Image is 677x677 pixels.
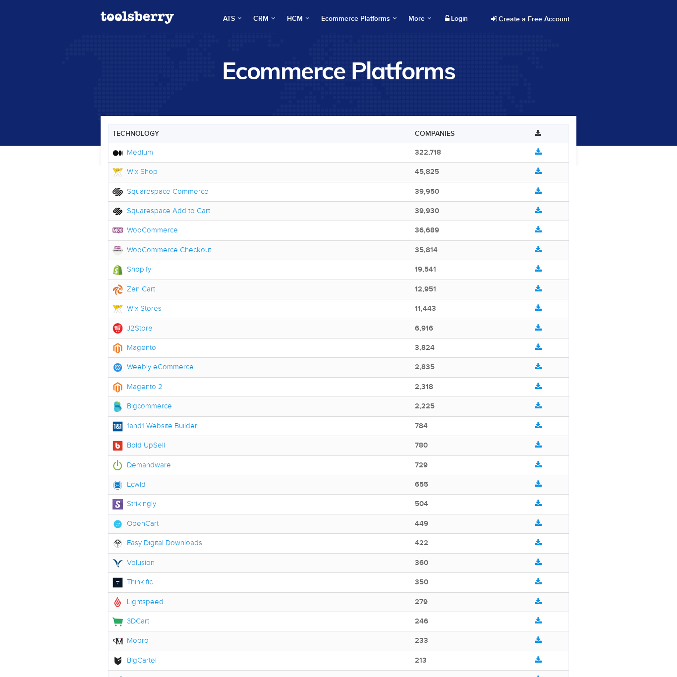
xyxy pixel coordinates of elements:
span: CRM [253,14,275,24]
a: Ecommerce Platforms [316,5,401,33]
span: 19,541 [415,265,436,274]
span: HCM [287,14,309,24]
span: 12,951 [415,285,436,294]
span: 780 [415,441,428,450]
th: Companies [411,124,531,143]
span: 784 [415,422,428,431]
img: Zen Cart [113,284,123,295]
a: Toolsberry [101,5,174,30]
span: 45,825 [415,168,439,176]
span: Ecommerce Platforms [321,14,396,24]
span: 729 [415,461,428,470]
a: Zen Cart Zen Cart [113,285,155,293]
img: Ecwid [113,480,123,490]
img: Bigcommerce [113,401,123,412]
a: J2Store J2Store [113,324,153,332]
a: Shopify Shopify [113,265,151,273]
img: Magento [113,343,123,353]
img: Easy Digital Downloads [113,538,123,549]
a: 3DCart 3DCart [113,617,149,625]
span: 3,824 [415,343,435,352]
span: 322,718 [415,148,441,157]
a: Easy Digital Downloads Easy Digital Downloads [113,539,202,547]
a: Lightspeed Lightspeed [113,598,164,606]
a: Strikingly Strikingly [113,500,156,508]
span: 2,835 [415,363,435,372]
a: Squarespace Commerce Squarespace Commerce [113,187,209,195]
span: 246 [415,617,428,626]
a: Mopro Mopro [113,636,149,644]
img: 1and1 Website Builder [113,421,123,432]
a: Login [439,11,474,27]
img: Squarespace Commerce [113,187,123,197]
img: WooCommerce Checkout [113,245,123,256]
a: Create a Free Account [484,11,576,28]
a: Thinkific Thinkific [113,578,153,586]
a: More [403,5,436,33]
img: Strikingly [113,499,123,509]
span: 213 [415,656,427,665]
img: J2Store [113,323,123,334]
img: Toolsberry [101,11,174,24]
span: 39,930 [415,207,439,216]
a: Medium Medium [113,148,153,156]
img: Squarespace Add to Cart [113,206,123,217]
span: 360 [415,559,428,567]
span: 504 [415,500,428,508]
a: BigCartel BigCartel [113,656,157,664]
span: 2,225 [415,402,435,411]
img: Thinkific [113,577,123,588]
img: Wix Shop [113,167,123,177]
span: 422 [415,539,428,548]
img: Magento 2 [113,382,123,393]
span: More [408,14,431,23]
th: Technology [109,124,411,143]
img: 3DCart [113,617,123,627]
img: Weebly eCommerce [113,362,123,373]
span: 35,814 [415,246,438,255]
a: Ecwid Ecwid [113,480,146,488]
span: 2,318 [415,383,433,392]
span: 279 [415,598,428,607]
a: Magento Magento [113,343,156,351]
img: Demandware [113,460,123,470]
span: 233 [415,636,428,645]
a: 1and1 Website Builder 1and1 Website Builder [113,422,197,430]
a: WooCommerce WooCommerce [113,226,178,234]
img: Shopify [113,265,123,275]
a: Magento 2 Magento 2 [113,383,163,391]
a: WooCommerce Checkout WooCommerce Checkout [113,246,211,254]
a: OpenCart OpenCart [113,519,159,527]
img: Lightspeed [113,597,123,607]
a: Wix Shop Wix Shop [113,168,158,175]
a: Bold UpSell Bold UpSell [113,441,165,449]
a: Demandware Demandware [113,461,171,469]
img: WooCommerce [113,226,123,236]
img: Bold UpSell [113,441,123,451]
span: 449 [415,519,428,528]
img: OpenCart [113,519,123,529]
img: Mopro [113,636,123,646]
a: Squarespace Add to Cart Squarespace Add to Cart [113,207,210,215]
a: Bigcommerce Bigcommerce [113,402,172,410]
img: BigCartel [113,656,123,666]
span: 39,950 [415,187,439,196]
a: CRM [248,5,280,33]
span: 36,689 [415,226,439,235]
span: 6,916 [415,324,433,333]
span: 655 [415,480,428,489]
a: Wix Stores Wix Stores [113,304,162,312]
a: HCM [282,5,314,33]
img: Volusion [113,558,123,568]
h1: Ecommerce Platforms [101,57,576,84]
img: Medium [113,148,123,158]
a: Volusion Volusion [113,559,155,566]
span: 11,443 [415,304,436,313]
img: Wix Stores [113,304,123,314]
span: 350 [415,578,428,587]
a: ATS [218,5,246,33]
a: Weebly eCommerce Weebly eCommerce [113,363,194,371]
span: ATS [223,14,241,24]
